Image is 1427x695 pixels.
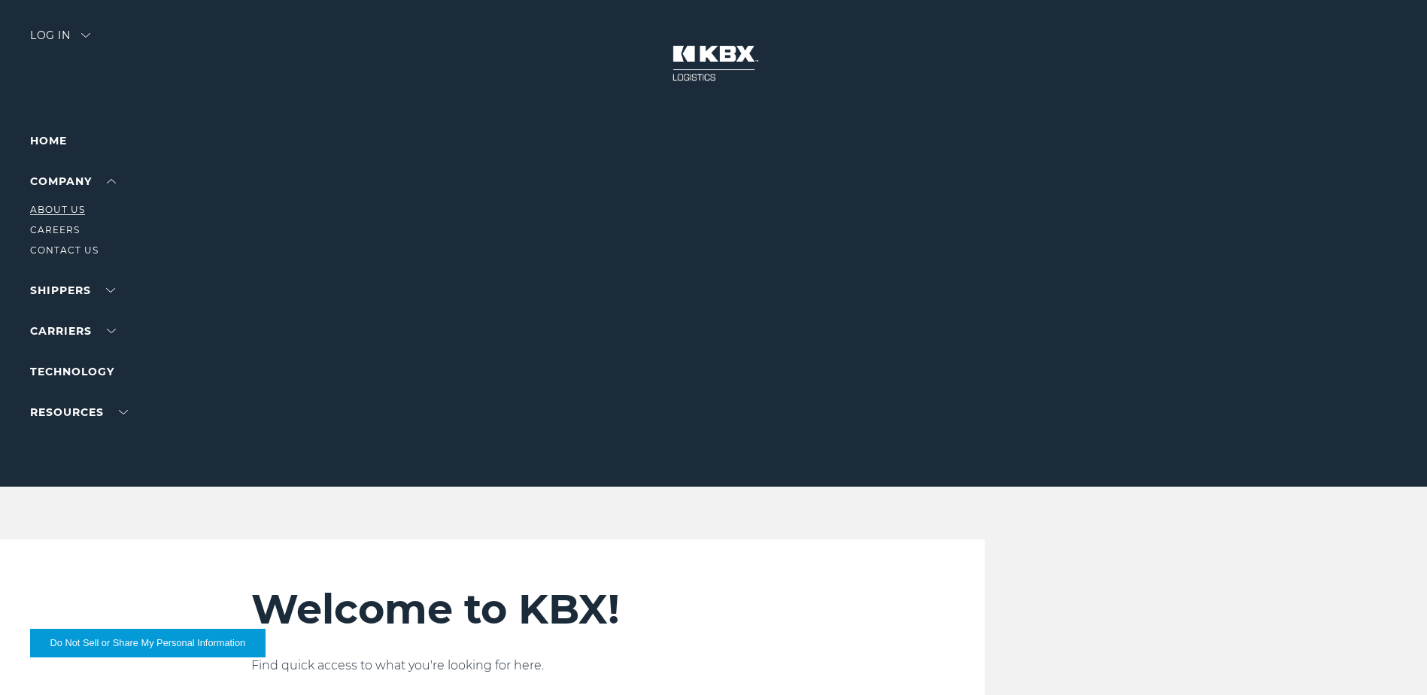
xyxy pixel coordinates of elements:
a: Home [30,134,67,147]
a: Careers [30,224,80,235]
a: SHIPPERS [30,284,115,297]
a: Contact Us [30,244,99,256]
a: Company [30,175,116,188]
a: About Us [30,204,85,215]
a: Technology [30,365,114,378]
h2: Welcome to KBX! [251,584,894,634]
img: kbx logo [657,30,770,96]
img: arrow [81,33,90,38]
div: Log in [30,30,90,52]
a: Carriers [30,324,116,338]
a: RESOURCES [30,405,128,419]
p: Find quick access to what you're looking for here. [251,657,894,675]
button: Do Not Sell or Share My Personal Information [30,629,266,657]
